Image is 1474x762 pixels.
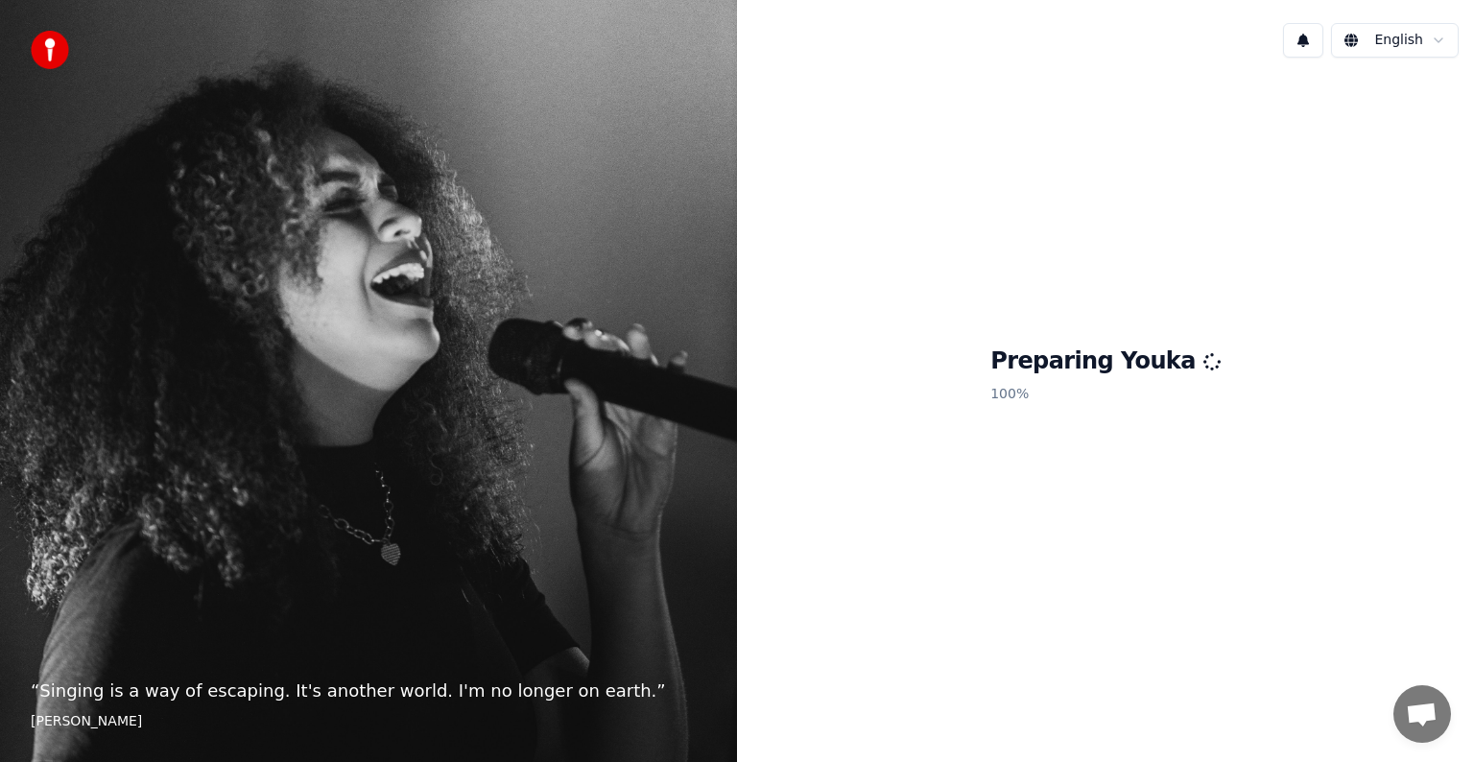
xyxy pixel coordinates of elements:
footer: [PERSON_NAME] [31,712,706,731]
img: youka [31,31,69,69]
p: 100 % [990,377,1221,412]
h1: Preparing Youka [990,346,1221,377]
div: Open chat [1393,685,1451,743]
p: “ Singing is a way of escaping. It's another world. I'm no longer on earth. ” [31,678,706,704]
